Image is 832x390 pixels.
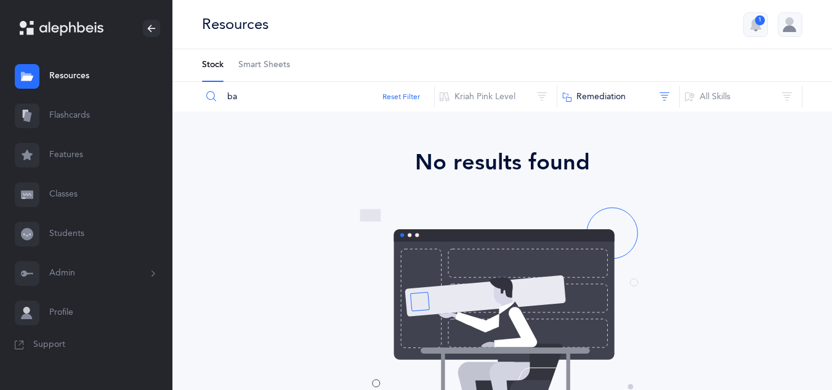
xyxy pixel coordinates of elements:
button: Reset Filter [382,91,420,102]
button: All Skills [679,82,802,112]
span: Smart Sheets [238,59,290,71]
button: 1 [743,12,768,37]
button: Remediation [557,82,680,112]
div: No results found [207,146,798,179]
div: 1 [755,15,765,25]
input: Search Resources [201,82,435,112]
button: Kriah Pink Level [434,82,557,112]
span: Support [33,339,65,351]
div: Resources [202,14,269,35]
